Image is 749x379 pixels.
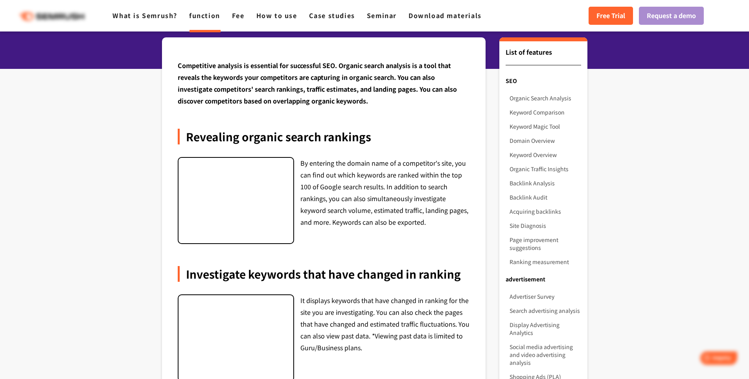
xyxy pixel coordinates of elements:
a: Acquiring backlinks [510,204,581,218]
font: Ranking measurement [510,258,569,266]
a: Case studies [309,11,355,20]
a: Site Diagnosis [510,218,581,233]
a: Keyword Overview [510,148,581,162]
font: Advertiser Survey [510,292,554,300]
a: Seminar [367,11,397,20]
a: How to use [256,11,297,20]
font: Backlink Analysis [510,179,555,187]
font: List of features [506,47,552,57]
font: advertisement [506,275,545,283]
font: Site Diagnosis [510,222,546,229]
font: Organic Search Analysis [510,94,571,102]
font: Backlink Audit [510,193,547,201]
font: It displays keywords that have changed in ranking for the site you are investigating. You can als... [300,296,469,352]
font: Competitive analysis is essential for successful SEO. Organic search analysis is a tool that reve... [178,61,457,105]
font: Page improvement suggestions [510,236,558,251]
font: Acquiring backlinks [510,207,561,215]
font: Revealing organic search rankings [186,129,371,144]
a: What is Semrush? [112,11,177,20]
a: Advertiser Survey [510,289,581,303]
a: Search advertising analysis [510,303,581,318]
a: Backlink Analysis [510,176,581,190]
a: Download materials [409,11,482,20]
a: Keyword Magic Tool [510,119,581,133]
font: Request a demo [647,11,696,20]
font: Keyword Comparison [510,108,565,116]
font: Keyword Magic Tool [510,122,560,130]
font: Display Advertising Analytics [510,321,559,336]
a: function [189,11,220,20]
font: Search advertising analysis [510,307,580,314]
font: Organic Traffic Insights [510,165,569,173]
a: Backlink Audit [510,190,581,204]
font: Free Trial [596,11,625,20]
font: SEO [506,77,517,85]
font: Investigate keywords that have changed in ranking [186,266,461,282]
a: Organic Search Analysis [510,91,581,105]
font: Social media advertising and video advertising analysis [510,343,573,366]
a: Fee [232,11,245,20]
a: Social media advertising and video advertising analysis [510,340,581,370]
a: Keyword Comparison [510,105,581,119]
a: Ranking measurement [510,255,581,269]
a: Organic Traffic Insights [510,162,581,176]
a: Display Advertising Analytics [510,318,581,340]
iframe: Help widget launcher [679,348,740,370]
a: Request a demo [639,7,704,25]
a: Domain Overview [510,133,581,148]
font: Keyword Overview [510,151,557,159]
font: Domain Overview [510,137,555,144]
a: Page improvement suggestions [510,233,581,255]
font: By entering the domain name of a competitor's site, you can find out which keywords are ranked wi... [300,158,468,227]
a: Free Trial [589,7,633,25]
